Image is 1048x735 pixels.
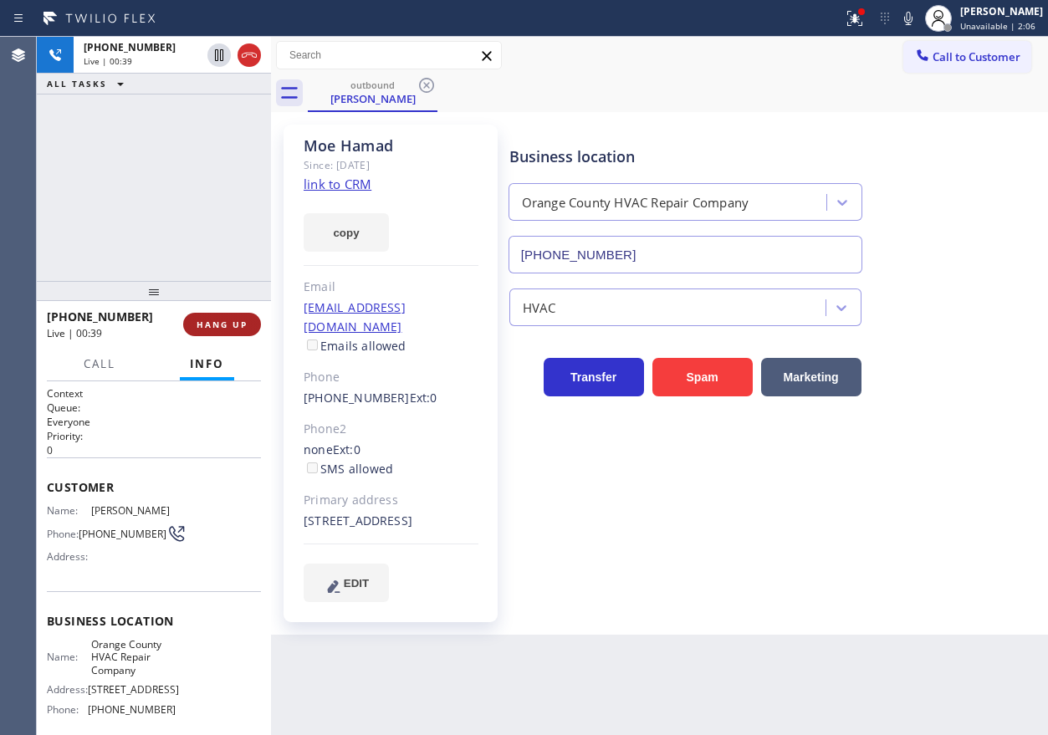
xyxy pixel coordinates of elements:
div: Phone [304,368,478,387]
div: Phone2 [304,420,478,439]
div: Primary address [304,491,478,510]
input: SMS allowed [307,462,318,473]
span: Live | 00:39 [47,326,102,340]
span: Unavailable | 2:06 [960,20,1035,32]
span: Address: [47,550,91,563]
span: Ext: 0 [333,442,360,457]
span: Ext: 0 [410,390,437,406]
button: HANG UP [183,313,261,336]
div: Orange County HVAC Repair Company [522,193,749,212]
button: Marketing [761,358,861,396]
h2: Queue: [47,401,261,415]
span: Orange County HVAC Repair Company [91,638,175,676]
p: 0 [47,443,261,457]
button: ALL TASKS [37,74,141,94]
span: Call to Customer [933,49,1020,64]
span: Live | 00:39 [84,55,132,67]
span: [PHONE_NUMBER] [47,309,153,324]
span: ALL TASKS [47,78,107,89]
span: Business location [47,613,261,629]
span: [PHONE_NUMBER] [79,528,166,540]
div: outbound [309,79,436,91]
a: [EMAIL_ADDRESS][DOMAIN_NAME] [304,299,406,334]
button: Hang up [238,43,261,67]
button: Spam [652,358,753,396]
div: [PERSON_NAME] [309,91,436,106]
h2: Priority: [47,429,261,443]
span: Phone: [47,703,88,716]
div: HVAC [523,298,556,317]
span: EDIT [344,577,369,590]
label: SMS allowed [304,461,393,477]
span: [PHONE_NUMBER] [84,40,176,54]
span: Name: [47,651,91,663]
button: EDIT [304,564,389,602]
span: Name: [47,504,91,517]
div: none [304,441,478,479]
button: Call to Customer [903,41,1031,73]
div: [PERSON_NAME] [960,4,1043,18]
span: Call [84,356,115,371]
button: Transfer [544,358,644,396]
a: [PHONE_NUMBER] [304,390,410,406]
button: Call [74,348,125,380]
span: Phone: [47,528,79,540]
div: Moe Hamad [309,74,436,110]
button: Info [180,348,234,380]
span: [PERSON_NAME] [91,504,175,517]
div: Business location [509,145,861,168]
span: HANG UP [197,319,248,330]
input: Emails allowed [307,339,318,350]
div: Since: [DATE] [304,156,478,175]
span: Address: [47,683,88,696]
h1: Context [47,386,261,401]
input: Phone Number [509,236,862,273]
a: link to CRM [304,176,371,192]
input: Search [277,42,501,69]
span: Info [190,356,224,371]
span: [STREET_ADDRESS] [88,683,179,696]
button: Mute [897,7,920,30]
span: [PHONE_NUMBER] [88,703,176,716]
button: copy [304,213,389,252]
label: Emails allowed [304,338,406,354]
p: Everyone [47,415,261,429]
div: Moe Hamad [304,136,478,156]
div: Email [304,278,478,297]
span: Customer [47,479,261,495]
div: [STREET_ADDRESS] [304,512,478,531]
button: Hold Customer [207,43,231,67]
